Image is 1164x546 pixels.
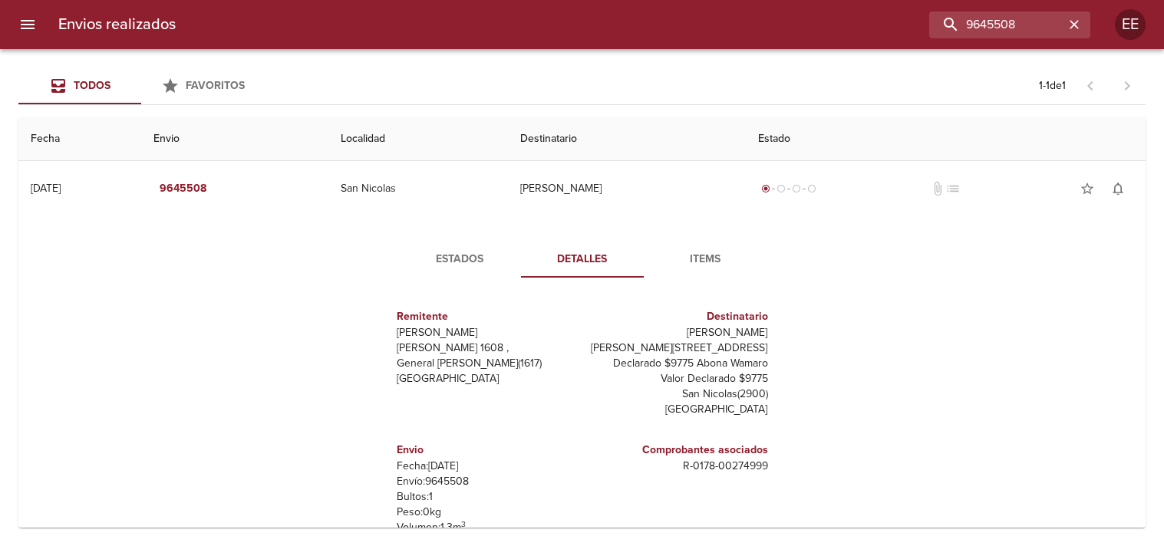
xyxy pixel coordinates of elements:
[1109,67,1146,104] span: Pagina siguiente
[328,161,508,216] td: San Nicolas
[397,325,576,340] p: [PERSON_NAME]
[153,175,213,203] button: 9645508
[398,241,767,278] div: Tabs detalle de guia
[746,117,1146,161] th: Estado
[397,489,576,505] p: Bultos: 1
[397,308,576,325] h6: Remitente
[1115,9,1146,40] div: Abrir información de usuario
[1072,77,1109,93] span: Pagina anterior
[397,340,576,356] p: [PERSON_NAME] 1608 ,
[758,181,819,196] div: Generado
[9,6,46,43] button: menu
[589,325,768,340] p: [PERSON_NAME]
[397,520,576,535] p: Volumen: 1.3 m
[18,67,264,104] div: Tabs Envios
[807,184,816,193] span: radio_button_unchecked
[945,181,961,196] span: No tiene pedido asociado
[31,182,61,195] div: [DATE]
[589,442,768,459] h6: Comprobantes asociados
[18,117,141,161] th: Fecha
[589,386,768,402] p: San Nicolas ( 2900 )
[508,161,746,216] td: [PERSON_NAME]
[589,340,768,386] p: [PERSON_NAME][STREET_ADDRESS] Declarado $9775 Abona Wamaro Valor Declarado $9775
[929,12,1064,38] input: buscar
[397,356,576,371] p: General [PERSON_NAME] ( 1617 )
[407,250,512,269] span: Estados
[1103,173,1133,204] button: Activar notificaciones
[397,442,576,459] h6: Envio
[761,184,770,193] span: radio_button_checked
[328,117,508,161] th: Localidad
[74,79,110,92] span: Todos
[653,250,757,269] span: Items
[777,184,786,193] span: radio_button_unchecked
[1110,181,1126,196] span: notifications_none
[186,79,245,92] span: Favoritos
[1115,9,1146,40] div: EE
[160,179,206,199] em: 9645508
[461,519,466,529] sup: 3
[508,117,746,161] th: Destinatario
[792,184,801,193] span: radio_button_unchecked
[141,117,329,161] th: Envio
[589,308,768,325] h6: Destinatario
[1072,173,1103,204] button: Agregar a favoritos
[397,459,576,474] p: Fecha: [DATE]
[397,371,576,386] p: [GEOGRAPHIC_DATA]
[1039,78,1066,94] p: 1 - 1 de 1
[589,459,768,474] p: R - 0178 - 00274999
[530,250,635,269] span: Detalles
[589,402,768,417] p: [GEOGRAPHIC_DATA]
[397,474,576,489] p: Envío: 9645508
[397,505,576,520] p: Peso: 0 kg
[930,181,945,196] span: No tiene documentos adjuntos
[1080,181,1095,196] span: star_border
[58,12,176,37] h6: Envios realizados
